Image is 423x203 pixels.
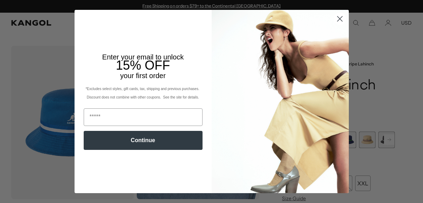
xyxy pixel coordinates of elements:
input: Email [84,108,203,126]
span: Enter your email to unlock [102,53,184,61]
img: 93be19ad-e773-4382-80b9-c9d740c9197f.jpeg [212,10,349,193]
button: Close dialog [334,13,346,25]
span: your first order [120,72,166,80]
span: 15% OFF [116,58,170,72]
button: Continue [84,131,203,150]
span: *Excludes select styles, gift cards, tax, shipping and previous purchases. Discount does not comb... [85,87,200,99]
